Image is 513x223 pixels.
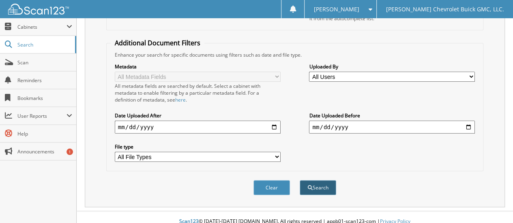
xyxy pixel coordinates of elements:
label: Metadata [115,63,281,70]
span: User Reports [17,113,67,119]
span: Reminders [17,77,72,84]
img: scan123-logo-white.svg [8,4,69,15]
span: Scan [17,59,72,66]
span: Help [17,130,72,137]
button: Search [300,180,336,195]
label: Uploaded By [309,63,475,70]
span: [PERSON_NAME] [314,7,359,12]
div: All metadata fields are searched by default. Select a cabinet with metadata to enable filtering b... [115,83,281,103]
a: here [175,96,186,103]
span: [PERSON_NAME] Chevrolet Buick GMC, LLC. [386,7,504,12]
label: Date Uploaded After [115,112,281,119]
span: Announcements [17,148,72,155]
label: File type [115,143,281,150]
input: start [115,121,281,134]
span: Search [17,41,71,48]
button: Clear [253,180,290,195]
div: Enhance your search for specific documents using filters such as date and file type. [111,51,479,58]
input: end [309,121,475,134]
span: Cabinets [17,23,67,30]
div: 1 [67,149,73,155]
span: Bookmarks [17,95,72,102]
label: Date Uploaded Before [309,112,475,119]
legend: Additional Document Filters [111,38,204,47]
